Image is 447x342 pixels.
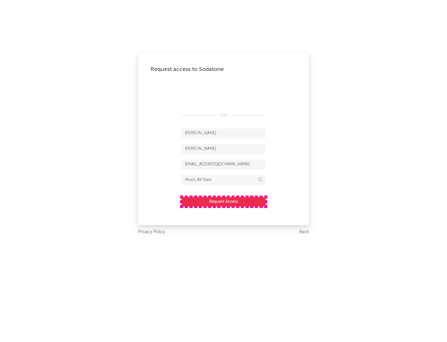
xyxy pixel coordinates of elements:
input: Email [182,160,265,169]
input: Division [182,175,265,185]
div: OR [182,112,265,119]
input: First Name [182,129,265,138]
button: Request Access [182,197,266,206]
div: Request access to Sodatone [151,66,296,73]
a: Back [299,228,309,236]
input: Last Name [182,144,265,154]
a: Privacy Policy [138,228,165,236]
